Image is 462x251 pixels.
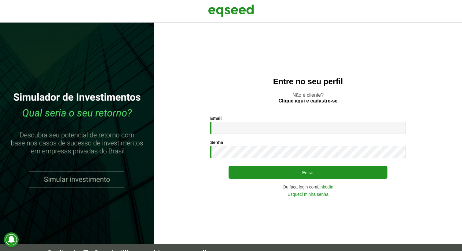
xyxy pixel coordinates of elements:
button: Entrar [229,166,387,179]
a: LinkedIn [317,185,333,189]
div: Ou faça login com [210,185,406,189]
label: Senha [210,140,223,145]
a: Esqueci minha senha [288,192,328,196]
a: Clique aqui e cadastre-se [279,99,338,103]
p: Não é cliente? [166,92,450,104]
h2: Entre no seu perfil [166,77,450,86]
label: Email [210,116,222,120]
img: EqSeed Logo [208,3,254,18]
